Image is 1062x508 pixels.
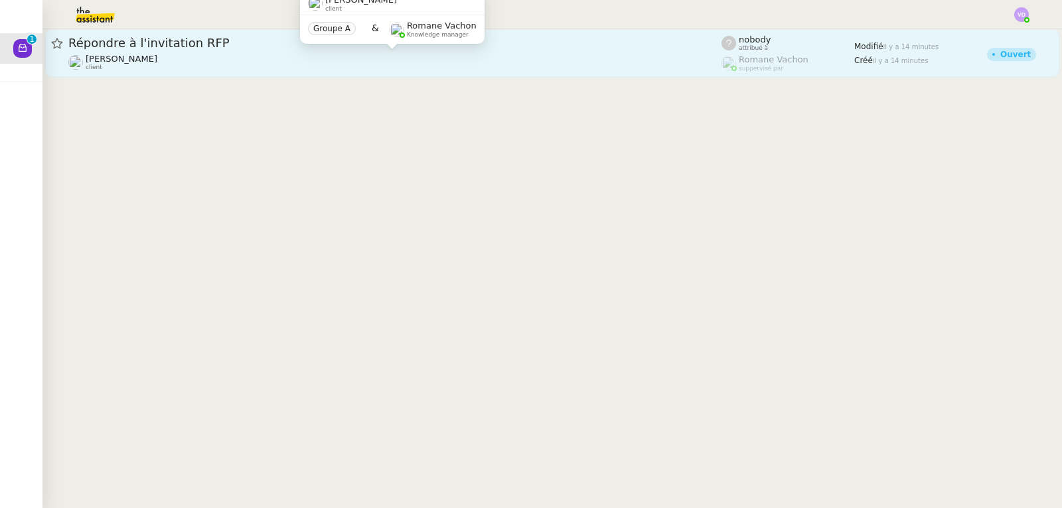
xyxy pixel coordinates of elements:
[854,42,883,51] span: Modifié
[739,35,771,44] span: nobody
[390,22,404,37] img: users%2FyQfMwtYgTqhRP2YHWHmG2s2LYaD3%2Favatar%2Fprofile-pic.png
[390,21,477,38] app-user-label: Knowledge manager
[29,35,35,46] p: 1
[721,35,854,52] app-user-label: attribué à
[308,22,356,35] nz-tag: Groupe A
[1014,7,1029,22] img: svg
[407,31,469,39] span: Knowledge manager
[68,55,83,70] img: users%2FnSvcPnZyQ0RA1JfSOxSfyelNlJs1%2Favatar%2Fp1050537-640x427.jpg
[721,54,854,72] app-user-label: suppervisé par
[739,54,808,64] span: Romane Vachon
[854,56,873,65] span: Créé
[372,21,379,38] span: &
[1000,50,1031,58] div: Ouvert
[721,56,736,70] img: users%2FyQfMwtYgTqhRP2YHWHmG2s2LYaD3%2Favatar%2Fprofile-pic.png
[739,44,768,52] span: attribué à
[86,54,157,64] span: [PERSON_NAME]
[883,43,939,50] span: il y a 14 minutes
[86,64,102,71] span: client
[68,54,721,71] app-user-detailed-label: client
[739,65,783,72] span: suppervisé par
[27,35,37,44] nz-badge-sup: 1
[407,21,477,31] span: Romane Vachon
[68,37,721,49] span: Répondre à l'invitation RFP
[325,5,342,12] span: client
[873,57,929,64] span: il y a 14 minutes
